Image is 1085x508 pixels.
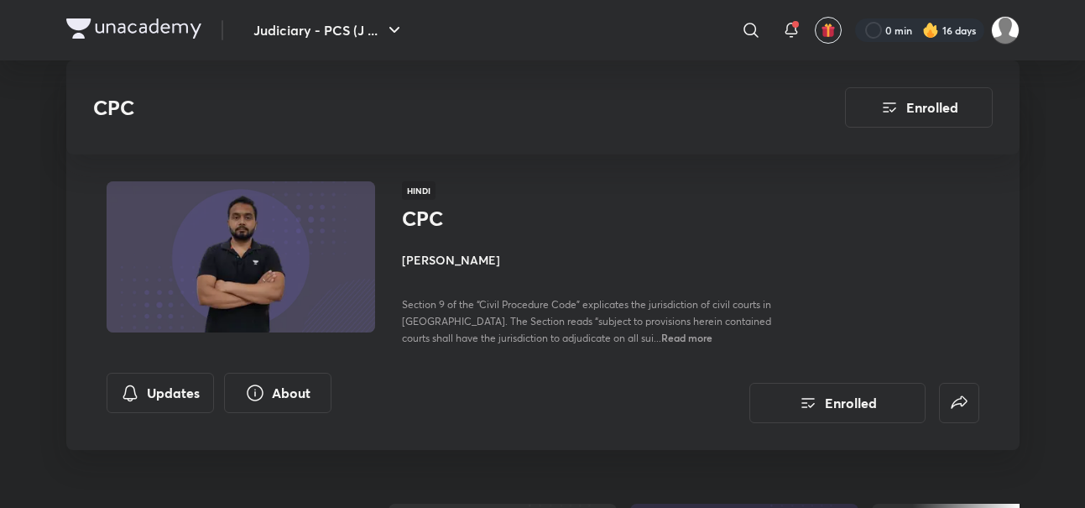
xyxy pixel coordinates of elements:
[815,17,842,44] button: avatar
[107,373,214,413] button: Updates
[922,22,939,39] img: streak
[402,181,436,200] span: Hindi
[661,331,712,344] span: Read more
[224,373,331,413] button: About
[243,13,415,47] button: Judiciary - PCS (J ...
[939,383,979,423] button: false
[845,87,993,128] button: Enrolled
[402,251,778,269] h4: [PERSON_NAME]
[93,96,750,120] h3: CPC
[402,298,771,344] span: Section 9 of the “Civil Procedure Code” explicates the jurisdiction of civil courts in [GEOGRAPHI...
[991,16,1020,45] img: Shivangee Singh
[402,207,676,231] h1: CPC
[66,18,201,39] img: Company Logo
[749,383,926,423] button: Enrolled
[103,180,377,334] img: Thumbnail
[821,23,836,38] img: avatar
[66,18,201,43] a: Company Logo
